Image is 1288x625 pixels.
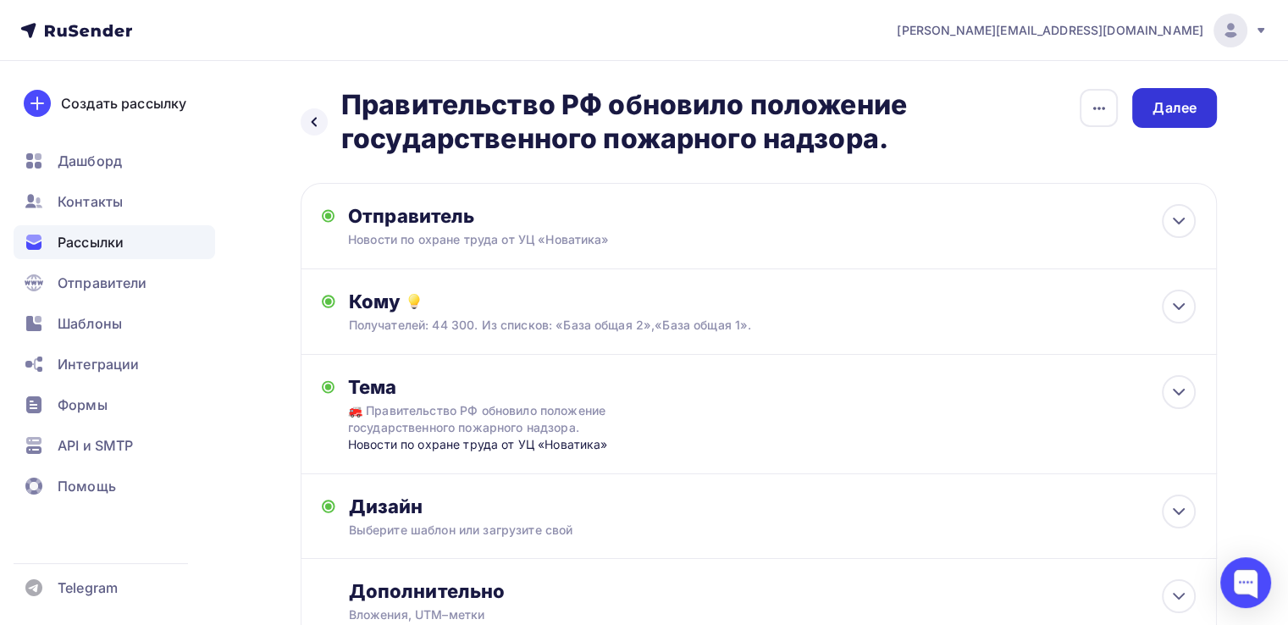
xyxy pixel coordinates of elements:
span: Рассылки [58,232,124,252]
a: [PERSON_NAME][EMAIL_ADDRESS][DOMAIN_NAME] [897,14,1268,47]
span: Дашборд [58,151,122,171]
div: Новости по охране труда от УЦ «Новатика» [348,231,678,248]
span: Telegram [58,578,118,598]
div: 🚒 Правительство РФ обновило положение государственного пожарного надзора. [348,402,650,436]
div: Создать рассылку [61,93,186,113]
div: Тема [348,375,683,399]
div: Вложения, UTM–метки [349,606,1111,623]
a: Контакты [14,185,215,218]
h2: Правительство РФ обновило положение государственного пожарного надзора. [341,88,1079,156]
a: Формы [14,388,215,422]
div: Кому [349,290,1196,313]
div: Дополнительно [349,579,1196,603]
a: Рассылки [14,225,215,259]
span: Шаблоны [58,313,122,334]
div: Получателей: 44 300. Из списков: «База общая 2»,«База общая 1». [349,317,1111,334]
a: Шаблоны [14,307,215,340]
span: [PERSON_NAME][EMAIL_ADDRESS][DOMAIN_NAME] [897,22,1203,39]
div: Новости по охране труда от УЦ «Новатика» [348,436,683,453]
div: Дизайн [349,495,1196,518]
div: Далее [1153,98,1197,118]
span: API и SMTP [58,435,133,456]
a: Дашборд [14,144,215,178]
span: Контакты [58,191,123,212]
span: Отправители [58,273,147,293]
div: Выберите шаблон или загрузите свой [349,522,1111,539]
a: Отправители [14,266,215,300]
div: Отправитель [348,204,715,228]
span: Формы [58,395,108,415]
span: Интеграции [58,354,139,374]
span: Помощь [58,476,116,496]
